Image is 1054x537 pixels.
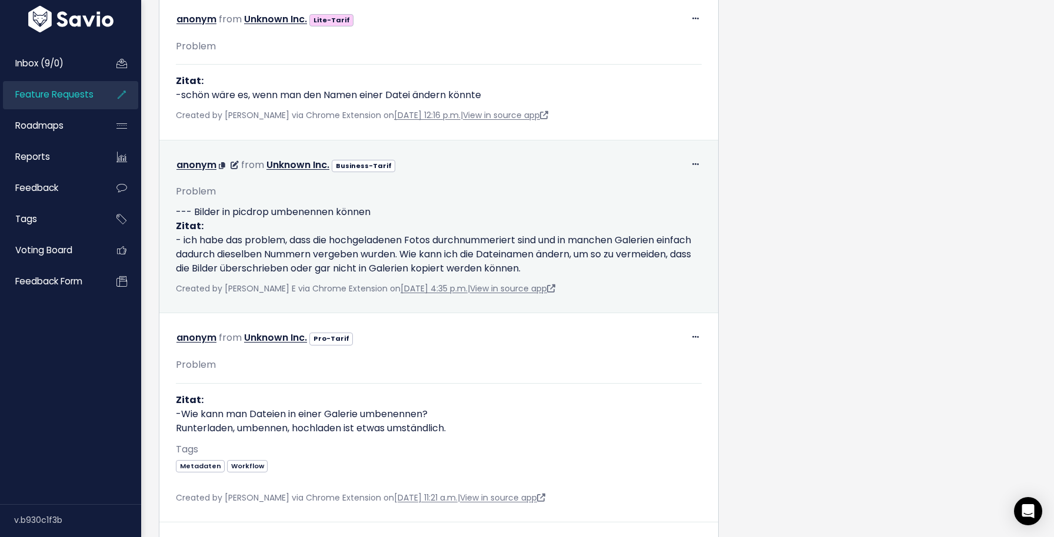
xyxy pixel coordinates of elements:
[176,358,216,371] span: Problem
[15,150,50,163] span: Reports
[176,74,702,102] p: -schön wäre es, wenn man den Namen einer Datei ändern könnte
[460,492,545,504] a: View in source app
[176,331,216,344] a: anonym
[176,39,216,53] span: Problem
[241,158,264,172] span: from
[219,162,225,169] i: Copy Email to clipboard
[401,283,468,294] a: [DATE] 4:35 p.m.
[15,57,64,69] span: Inbox (9/0)
[176,459,225,471] a: Metadaten
[266,158,329,172] a: Unknown Inc.
[244,12,307,26] a: Unknown Inc.
[176,393,204,407] strong: Zitat:
[15,213,37,225] span: Tags
[1014,497,1042,525] div: Open Intercom Messenger
[3,174,98,202] a: Feedback
[176,283,555,294] span: Created by [PERSON_NAME] E via Chrome Extension on |
[227,459,268,471] a: Workflow
[3,112,98,139] a: Roadmaps
[3,81,98,108] a: Feature Requests
[3,237,98,264] a: Voting Board
[176,158,216,172] a: anonym
[176,492,545,504] span: Created by [PERSON_NAME] via Chrome Extension on |
[3,143,98,170] a: Reports
[3,206,98,233] a: Tags
[313,334,349,343] strong: Pro-Tarif
[219,12,242,26] span: from
[219,331,242,344] span: from
[3,268,98,295] a: Feedback form
[15,119,64,132] span: Roadmaps
[463,109,548,121] a: View in source app
[15,244,72,256] span: Voting Board
[394,492,458,504] a: [DATE] 11:21 a.m.
[470,283,555,294] a: View in source app
[14,505,141,535] div: v.b930c1f3b
[15,275,82,287] span: Feedback form
[176,12,216,26] a: anonym
[25,6,116,32] img: logo-white.9d6f32f41409.svg
[15,88,94,100] span: Feature Requests
[176,109,548,121] span: Created by [PERSON_NAME] via Chrome Extension on |
[176,219,204,233] strong: Zitat:
[336,161,392,170] strong: Business-Tarif
[176,460,225,472] span: Metadaten
[176,442,198,456] span: Tags
[176,184,216,198] span: Problem
[15,182,58,194] span: Feedback
[3,50,98,77] a: Inbox (9/0)
[313,15,350,25] strong: Lite-Tarif
[176,393,702,435] p: -Wie kann man Dateien in einer Galerie umbenennen? Runterladen, umbennen, hochladen ist etwas ums...
[394,109,461,121] a: [DATE] 12:16 p.m.
[176,74,204,88] strong: Zitat:
[176,205,702,276] p: --- Bilder in picdrop umbenennen können - ich habe das problem, dass die hochgeladenen Fotos durc...
[244,331,307,344] a: Unknown Inc.
[227,460,268,472] span: Workflow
